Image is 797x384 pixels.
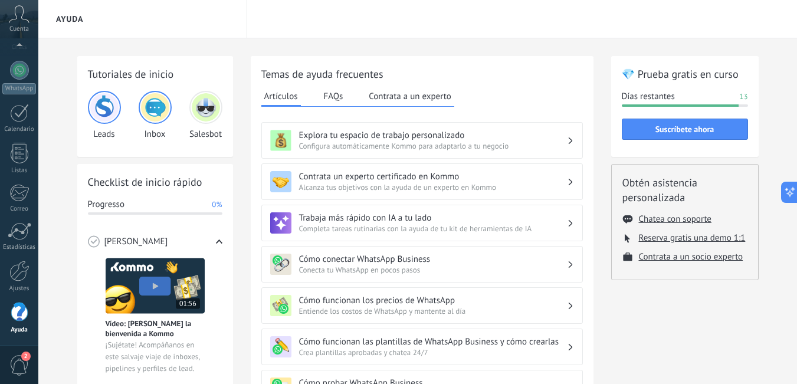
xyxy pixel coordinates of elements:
button: Artículos [261,87,301,107]
div: Inbox [139,91,172,140]
h2: Tutoriales de inicio [88,67,222,81]
h3: Trabaja más rápido con IA a tu lado [299,212,567,224]
button: Contrata a un experto [366,87,454,105]
div: Salesbot [189,91,222,140]
h3: Explora tu espacio de trabajo personalizado [299,130,567,141]
span: Suscríbete ahora [655,125,714,133]
span: 2 [21,352,31,361]
div: Estadísticas [2,244,37,251]
h2: Checklist de inicio rápido [88,175,222,189]
div: Leads [88,91,121,140]
h2: 💎 Prueba gratis en curso [622,67,748,81]
h3: Cómo funcionan las plantillas de WhatsApp Business y cómo crearlas [299,336,567,347]
h3: Cómo conectar WhatsApp Business [299,254,567,265]
button: Chatea con soporte [639,214,711,225]
span: Conecta tu WhatsApp en pocos pasos [299,265,567,275]
button: Suscríbete ahora [622,119,748,140]
div: Correo [2,205,37,213]
span: Días restantes [622,91,675,103]
span: Completa tareas rutinarias con la ayuda de tu kit de herramientas de IA [299,224,567,234]
span: 0% [212,199,222,211]
div: Calendario [2,126,37,133]
div: Ajustes [2,285,37,293]
div: Ayuda [2,326,37,334]
h2: Obtén asistencia personalizada [622,175,747,205]
span: Configura automáticamente Kommo para adaptarlo a tu negocio [299,141,567,151]
span: 13 [739,91,747,103]
img: Meet video [106,258,205,314]
span: Cuenta [9,25,29,33]
span: [PERSON_NAME] [104,236,168,248]
button: Reserva gratis una demo 1:1 [639,232,746,244]
span: Vídeo: [PERSON_NAME] la bienvenida a Kommo [106,319,205,339]
button: FAQs [321,87,346,105]
span: Alcanza tus objetivos con la ayuda de un experto en Kommo [299,182,567,192]
span: ¡Sujétate! Acompáñanos en este salvaje viaje de inboxes, pipelines y perfiles de lead. [106,339,205,375]
span: Crea plantillas aprobadas y chatea 24/7 [299,347,567,357]
div: WhatsApp [2,83,36,94]
h3: Cómo funcionan los precios de WhatsApp [299,295,567,306]
button: Contrata a un socio experto [639,251,743,262]
h2: Temas de ayuda frecuentes [261,67,583,81]
span: Entiende los costos de WhatsApp y mantente al día [299,306,567,316]
span: Progresso [88,199,124,211]
h3: Contrata un experto certificado en Kommo [299,171,567,182]
div: Listas [2,167,37,175]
